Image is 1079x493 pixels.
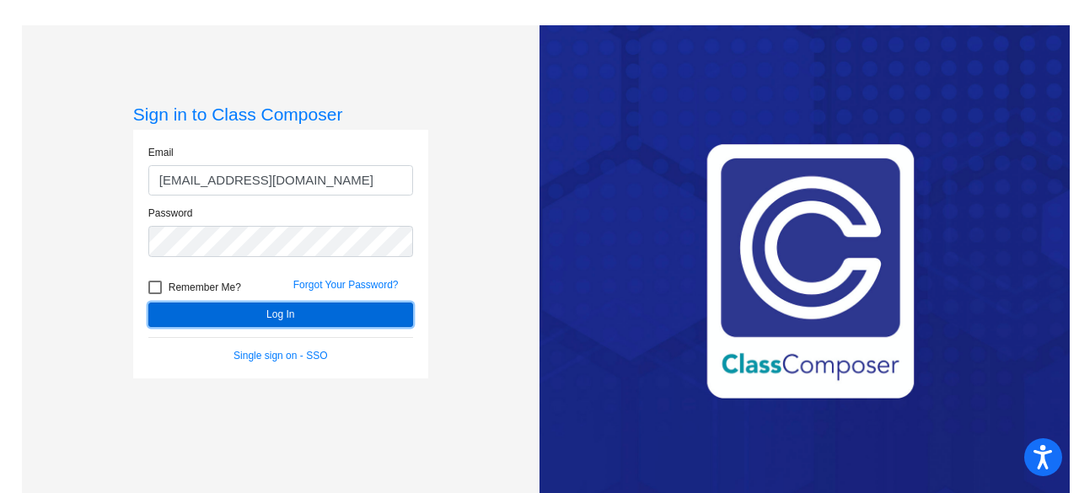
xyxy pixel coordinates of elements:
button: Log In [148,303,413,327]
a: Single sign on - SSO [234,350,327,362]
span: Remember Me? [169,277,241,297]
label: Email [148,145,174,160]
h3: Sign in to Class Composer [133,104,428,125]
label: Password [148,206,193,221]
a: Forgot Your Password? [293,279,399,291]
